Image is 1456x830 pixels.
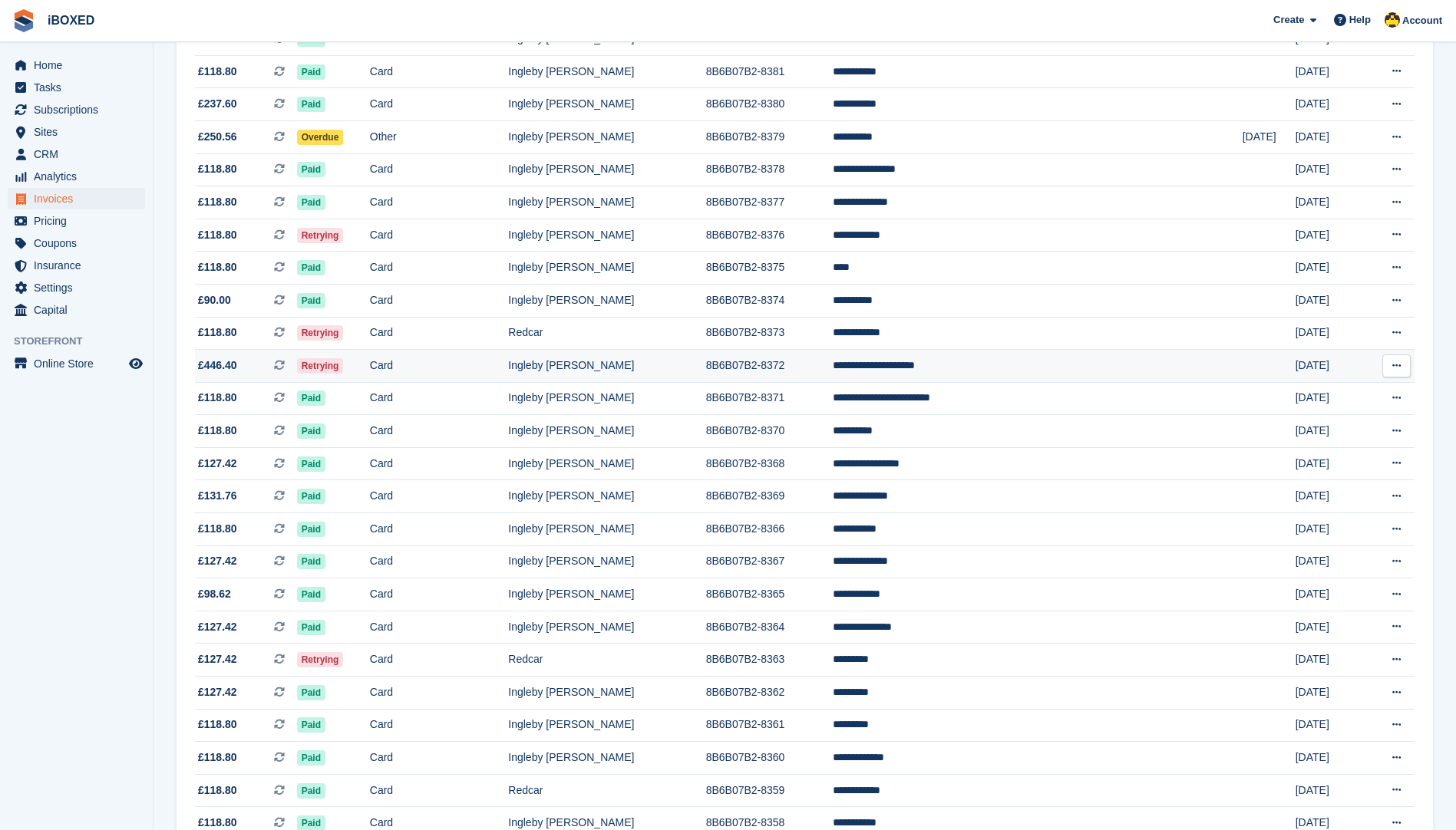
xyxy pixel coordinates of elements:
td: [DATE] [1296,644,1365,677]
td: 8B6B07B2-8371 [706,382,833,415]
td: [DATE] [1296,55,1365,88]
td: Ingleby [PERSON_NAME] [508,578,705,611]
td: Ingleby [PERSON_NAME] [508,709,705,742]
td: Card [370,153,509,186]
td: Card [370,55,509,88]
td: [DATE] [1296,382,1365,415]
td: 8B6B07B2-8376 [706,219,833,252]
span: £118.80 [198,227,237,243]
td: 8B6B07B2-8374 [706,284,833,317]
td: 8B6B07B2-8375 [706,252,833,285]
span: £127.42 [198,553,237,569]
td: [DATE] [1296,545,1365,578]
td: Ingleby [PERSON_NAME] [508,55,705,88]
td: [DATE] [1296,774,1365,807]
td: Ingleby [PERSON_NAME] [508,284,705,317]
span: £446.40 [198,357,237,374]
a: menu [8,232,145,254]
td: Ingleby [PERSON_NAME] [508,219,705,252]
td: Card [370,677,509,710]
span: Paid [297,522,325,537]
td: Card [370,513,509,546]
span: Paid [297,260,325,275]
img: stora-icon-8386f47178a22dfd0bd8f6a31ec36ba5ce8667c1dd55bd0f319d3a0aa187defe.svg [12,9,35,32]
td: 8B6B07B2-8361 [706,709,833,742]
a: menu [8,121,145,143]
td: [DATE] [1296,611,1365,644]
span: Retrying [297,652,344,667]
td: Card [370,415,509,448]
span: £250.56 [198,129,237,145]
span: Create [1273,12,1304,28]
td: [DATE] [1296,350,1365,383]
span: £118.80 [198,423,237,439]
td: [DATE] [1296,252,1365,285]
a: menu [8,99,145,120]
td: Ingleby [PERSON_NAME] [508,480,705,513]
span: Coupons [34,232,126,254]
span: Subscriptions [34,99,126,120]
span: Home [34,54,126,76]
span: Paid [297,293,325,308]
a: iBOXED [41,8,101,33]
span: Paid [297,620,325,635]
td: [DATE] [1296,447,1365,480]
span: £118.80 [198,749,237,766]
span: Paid [297,456,325,472]
td: 8B6B07B2-8380 [706,88,833,121]
a: menu [8,143,145,165]
span: £118.80 [198,64,237,80]
a: menu [8,77,145,98]
td: [DATE] [1296,677,1365,710]
a: menu [8,255,145,276]
td: [DATE] [1296,186,1365,219]
td: Ingleby [PERSON_NAME] [508,545,705,578]
span: £127.42 [198,619,237,635]
span: Online Store [34,353,126,374]
span: £118.80 [198,161,237,177]
td: [DATE] [1296,153,1365,186]
span: Retrying [297,358,344,374]
td: Card [370,219,509,252]
td: Redcar [508,644,705,677]
span: Invoices [34,188,126,209]
td: Card [370,774,509,807]
td: Card [370,350,509,383]
a: menu [8,277,145,298]
td: Ingleby [PERSON_NAME] [508,742,705,775]
td: 8B6B07B2-8367 [706,545,833,578]
span: £237.60 [198,96,237,112]
td: Ingleby [PERSON_NAME] [508,120,705,153]
span: Pricing [34,210,126,232]
span: £118.80 [198,521,237,537]
a: menu [8,353,145,374]
span: £118.80 [198,716,237,733]
span: £90.00 [198,292,231,308]
a: menu [8,54,145,76]
td: Ingleby [PERSON_NAME] [508,350,705,383]
a: menu [8,188,145,209]
td: 8B6B07B2-8360 [706,742,833,775]
td: [DATE] [1296,284,1365,317]
span: Paid [297,64,325,80]
span: £127.42 [198,456,237,472]
td: Ingleby [PERSON_NAME] [508,153,705,186]
span: Paid [297,423,325,439]
span: Insurance [34,255,126,276]
td: Ingleby [PERSON_NAME] [508,88,705,121]
td: 8B6B07B2-8363 [706,644,833,677]
a: menu [8,166,145,187]
td: Card [370,252,509,285]
td: 8B6B07B2-8370 [706,415,833,448]
td: Card [370,578,509,611]
td: [DATE] [1296,480,1365,513]
td: [DATE] [1296,415,1365,448]
span: Help [1349,12,1371,28]
td: Ingleby [PERSON_NAME] [508,513,705,546]
a: menu [8,299,145,321]
td: Card [370,317,509,350]
span: Analytics [34,166,126,187]
td: Ingleby [PERSON_NAME] [508,186,705,219]
td: Ingleby [PERSON_NAME] [508,252,705,285]
td: 8B6B07B2-8359 [706,774,833,807]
